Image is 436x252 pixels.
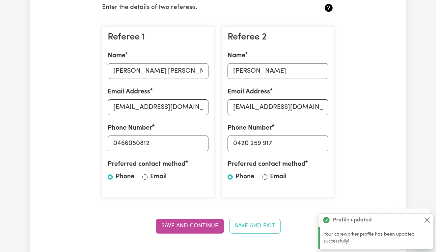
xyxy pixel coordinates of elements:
[229,219,281,233] button: Save and Exit
[228,87,270,97] label: Email Address
[324,231,429,245] p: Your careworker profile has been updated successfully!
[235,172,254,182] label: Phone
[228,51,245,61] label: Name
[228,32,328,43] h3: Referee 2
[390,209,431,223] iframe: Message from company
[108,51,125,61] label: Name
[228,123,272,133] label: Phone Number
[156,219,224,233] button: Save and Continue
[108,32,208,43] h3: Referee 1
[374,210,388,223] iframe: Close message
[102,3,295,13] p: Enter the details of two referees.
[423,216,431,224] button: Close
[333,216,372,224] strong: Profile updated
[228,159,305,169] label: Preferred contact method
[108,123,152,133] label: Phone Number
[108,159,185,169] label: Preferred contact method
[270,172,286,182] label: Email
[116,172,134,182] label: Phone
[108,87,150,97] label: Email Address
[150,172,167,182] label: Email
